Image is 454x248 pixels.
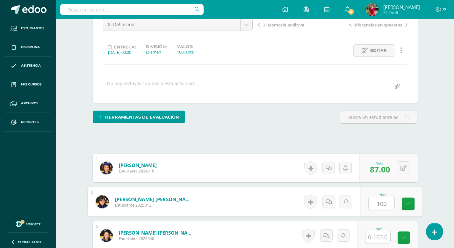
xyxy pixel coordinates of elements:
[258,21,333,28] a: 3. Memoria auditiva
[177,44,194,49] label: Valor:
[115,196,193,202] a: [PERSON_NAME] [PERSON_NAME]
[21,26,44,31] span: Estudiantes
[365,231,390,244] input: 0-100.0
[21,82,41,87] span: Mis cursos
[5,75,51,94] a: Mis cursos
[105,111,179,123] span: Herramientas de evaluación
[348,8,355,15] span: 8
[119,162,157,168] a: [PERSON_NAME]
[103,18,252,31] a: 8. Definición
[119,236,195,241] span: Estudiante 2023040
[333,21,407,28] a: 1. Diferencias en opuestos
[349,22,402,28] span: 1. Diferencias en opuestos
[5,113,51,132] a: Reportes
[5,94,51,113] a: Archivos
[383,4,420,10] span: [PERSON_NAME]
[115,202,193,208] span: Estudiante 2025013
[60,4,204,15] input: Busca un usuario...
[263,22,304,28] span: 3. Memoria auditiva
[18,240,42,244] span: Cerrar panel
[366,3,378,16] img: ca5a5a9677dd446ab467438bb47c19de.png
[365,227,393,231] div: Nota
[340,111,417,123] input: Busca un estudiante aquí...
[108,18,235,31] span: 8. Definición
[96,195,109,208] img: 2bf56fc5c4b6730262b7e6b7ba74b52e.png
[177,49,194,55] div: 100.0 pts
[21,101,38,106] span: Archivos
[26,222,41,226] span: Soporte
[100,162,113,174] img: eafc7362ef00a26beab008e6bbed68b8.png
[8,219,48,228] a: Soporte
[114,45,136,49] span: Entrega:
[119,230,195,236] a: [PERSON_NAME] [PERSON_NAME]
[146,49,167,55] div: Examen
[383,10,420,15] span: Mi Perfil
[5,19,51,38] a: Estudiantes
[146,44,167,49] label: División:
[5,57,51,76] a: Asistencia
[119,168,157,174] span: Estudiante 2024016
[93,111,185,123] a: Herramientas de evaluación
[370,161,390,165] div: Nota:
[370,45,387,56] span: Editar
[370,164,390,175] span: 87.00
[100,229,113,242] img: 9ddffc2133d90a3b8fa7950f6c1b02ad.png
[368,193,397,197] div: Nota
[21,120,39,125] span: Reportes
[5,38,51,57] a: Disciplina
[21,45,40,50] span: Disciplina
[369,197,394,210] input: 0-100.0
[107,80,198,93] div: No hay archivos subidos a esta actividad...
[108,49,136,55] div: [DATE] 00:00
[21,63,41,68] span: Asistencia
